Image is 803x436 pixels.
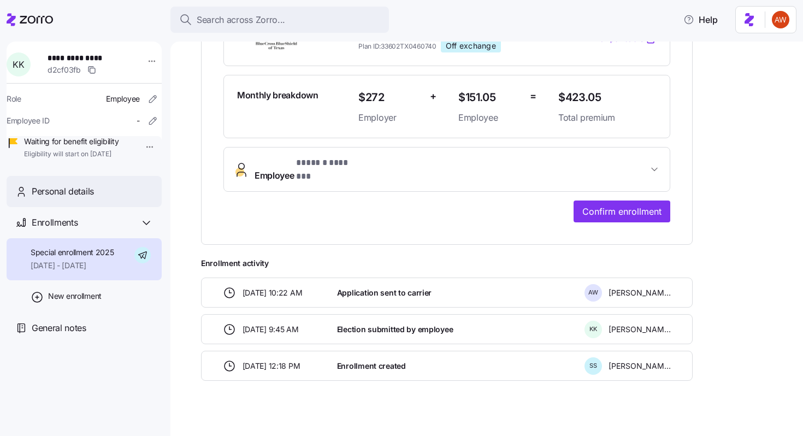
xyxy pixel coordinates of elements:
span: New enrollment [48,291,102,302]
span: Off exchange [446,41,496,51]
span: d2cf03fb [48,64,81,75]
img: 3c671664b44671044fa8929adf5007c6 [772,11,789,28]
button: Confirm enrollment [574,201,670,222]
span: Eligibility will start on [DATE] [24,150,119,159]
span: Enrollments [32,216,78,229]
span: [DATE] - [DATE] [31,260,114,271]
span: Employee [106,93,140,104]
span: Election submitted by employee [337,324,453,335]
span: Employer [358,111,421,125]
span: Help [683,13,718,26]
button: Search across Zorro... [170,7,389,33]
span: [DATE] 12:18 PM [243,361,300,372]
span: Special enrollment 2025 [31,247,114,258]
span: Plan ID: 33602TX0460740 [358,42,436,51]
span: [PERSON_NAME] [609,287,671,298]
span: $151.05 [458,89,521,107]
span: [DATE] 9:45 AM [243,324,299,335]
span: Enrollment activity [201,258,693,269]
span: K K [13,60,24,69]
span: K K [589,326,597,332]
span: Employee [255,156,360,182]
span: $272 [358,89,421,107]
span: Search across Zorro... [197,13,285,27]
span: Application sent to carrier [337,287,432,298]
span: [DATE] 10:22 AM [243,287,303,298]
span: - [137,115,140,126]
span: Employee ID [7,115,50,126]
span: [PERSON_NAME] [609,361,671,372]
span: S S [589,363,597,369]
span: Role [7,93,21,104]
span: Total premium [558,111,657,125]
span: + [430,89,436,104]
span: Monthly breakdown [237,89,318,102]
span: Employee [458,111,521,125]
span: Waiting for benefit eligibility [24,136,119,147]
button: Help [675,9,727,31]
span: = [530,89,536,104]
span: A W [588,290,598,296]
span: Confirm enrollment [582,205,662,218]
span: Personal details [32,185,94,198]
span: $423.05 [558,89,657,107]
span: [PERSON_NAME] [609,324,671,335]
span: Enrollment created [337,361,406,372]
span: General notes [32,321,86,335]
